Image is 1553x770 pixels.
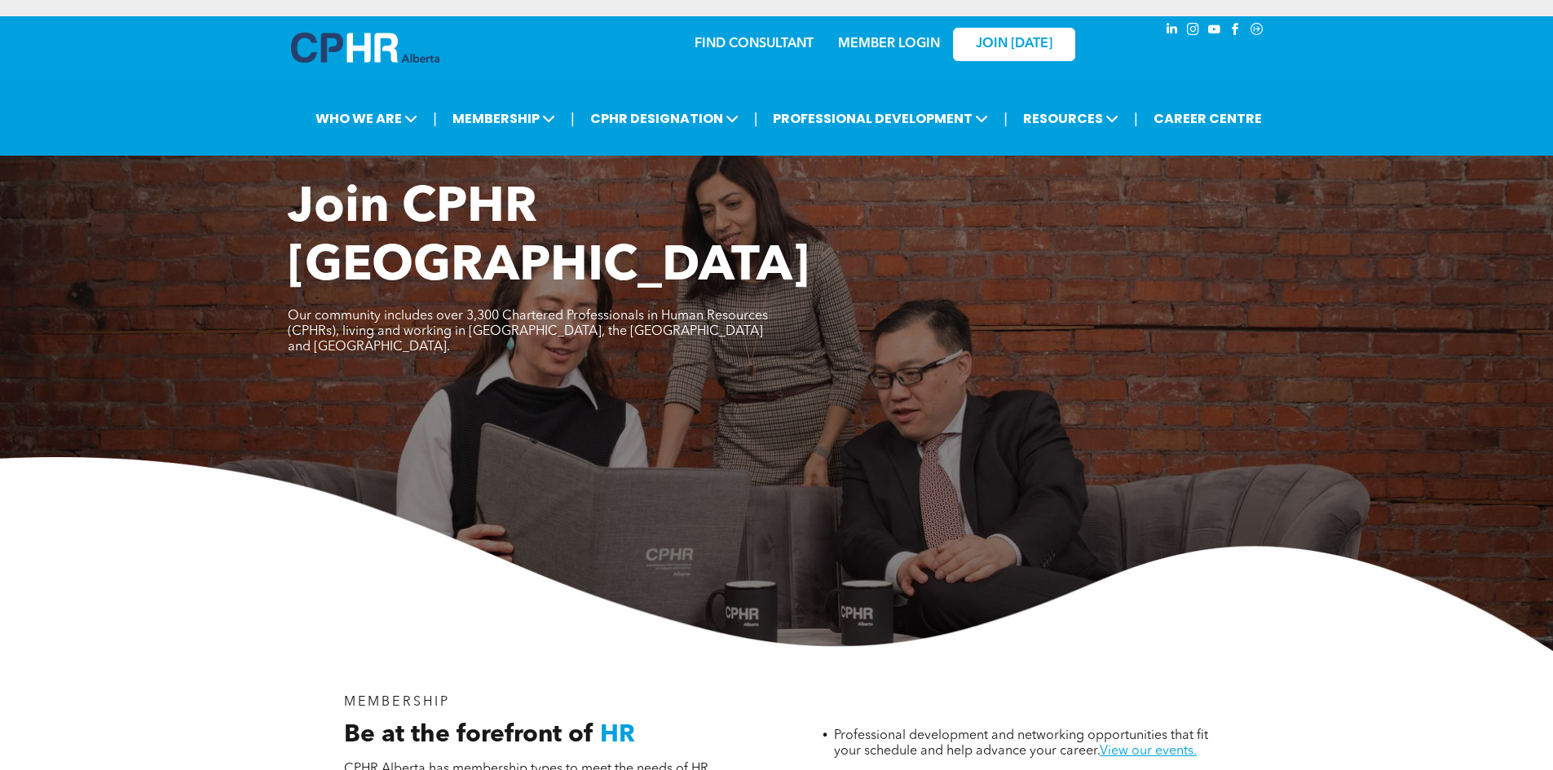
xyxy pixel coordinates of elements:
a: youtube [1206,20,1224,42]
a: JOIN [DATE] [953,28,1075,61]
li: | [433,102,437,135]
li: | [754,102,758,135]
span: MEMBERSHIP [344,696,451,709]
a: FIND CONSULTANT [695,37,814,51]
a: linkedin [1163,20,1181,42]
span: RESOURCES [1018,103,1123,134]
img: A blue and white logo for cp alberta [291,33,439,63]
span: Join CPHR [GEOGRAPHIC_DATA] [288,184,810,292]
span: CPHR DESIGNATION [585,103,743,134]
span: Our community includes over 3,300 Chartered Professionals in Human Resources (CPHRs), living and ... [288,310,768,354]
a: CAREER CENTRE [1149,103,1267,134]
span: JOIN [DATE] [976,37,1052,52]
a: facebook [1227,20,1245,42]
span: Be at the forefront of [344,723,593,747]
span: Professional development and networking opportunities that fit your schedule and help advance you... [834,729,1208,758]
a: Social network [1248,20,1266,42]
a: MEMBER LOGIN [838,37,940,51]
span: HR [600,723,635,747]
span: PROFESSIONAL DEVELOPMENT [768,103,993,134]
li: | [1134,102,1138,135]
a: View our events. [1100,745,1197,758]
li: | [1004,102,1008,135]
li: | [571,102,575,135]
span: MEMBERSHIP [448,103,560,134]
a: instagram [1185,20,1202,42]
span: WHO WE ARE [311,103,422,134]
